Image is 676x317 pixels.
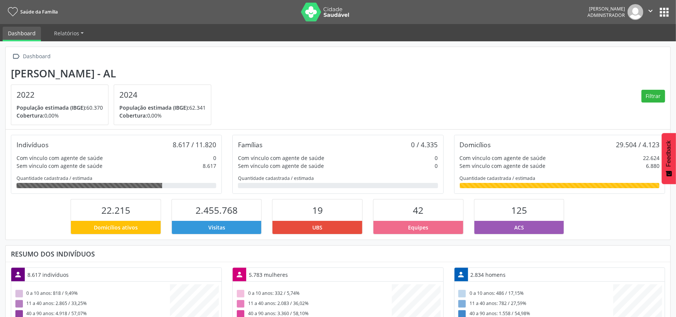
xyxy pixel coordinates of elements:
div: 29.504 / 4.123 [616,140,659,149]
p: 62.341 [119,104,206,112]
div: 0 / 4.335 [411,140,438,149]
span: Equipes [408,223,428,231]
p: 0,00% [17,112,103,119]
div: 0 a 10 anos: 818 / 9,49% [14,288,170,299]
div: Com vínculo com agente de saúde [238,154,324,162]
i: person [14,270,22,279]
div: Famílias [238,140,262,149]
i:  [646,7,655,15]
div: Indivíduos [17,140,48,149]
h4: 2024 [119,90,206,100]
span: Feedback [665,140,672,167]
p: 60.370 [17,104,103,112]
div: Com vínculo com agente de saúde [17,154,103,162]
span: 2.455.768 [196,204,238,216]
span: Visitas [208,223,225,231]
span: UBS [312,223,322,231]
div: [PERSON_NAME] [587,6,625,12]
span: Administrador [587,12,625,18]
span: 125 [511,204,527,216]
div: 8.617 indivíduos [25,268,71,281]
div: Quantidade cadastrada / estimada [17,175,216,181]
span: 19 [312,204,323,216]
div: 22.624 [643,154,659,162]
div: 5.783 mulheres [246,268,291,281]
div: 0 [435,154,438,162]
div: Sem vínculo com agente de saúde [460,162,546,170]
a:  Dashboard [11,51,52,62]
span: ACS [514,223,524,231]
div: 0 a 10 anos: 332 / 5,74% [235,288,391,299]
a: Saúde da Família [5,6,58,18]
div: Domicílios [460,140,491,149]
div: Quantidade cadastrada / estimada [238,175,438,181]
img: img [628,4,643,20]
div: 0 [213,154,216,162]
span: Relatórios [54,30,79,37]
div: Com vínculo com agente de saúde [460,154,546,162]
div: Sem vínculo com agente de saúde [238,162,324,170]
span: Cobertura: [17,112,44,119]
i: person [457,270,465,279]
button:  [643,4,658,20]
span: População estimada (IBGE): [119,104,189,111]
span: Saúde da Família [20,9,58,15]
div: 0 a 10 anos: 486 / 17,15% [457,288,613,299]
i:  [11,51,22,62]
a: Relatórios [49,27,89,40]
div: 11 a 40 anos: 2.083 / 36,02% [235,299,391,309]
a: Dashboard [3,27,41,41]
div: Quantidade cadastrada / estimada [460,175,659,181]
button: Feedback - Mostrar pesquisa [662,133,676,184]
span: Cobertura: [119,112,147,119]
div: 2.834 homens [468,268,509,281]
h4: 2022 [17,90,103,100]
div: 6.880 [646,162,659,170]
div: 8.617 / 11.820 [173,140,216,149]
div: Sem vínculo com agente de saúde [17,162,102,170]
span: Domicílios ativos [94,223,138,231]
span: População estimada (IBGE): [17,104,86,111]
div: 8.617 [203,162,216,170]
p: 0,00% [119,112,206,119]
div: 11 a 40 anos: 782 / 27,59% [457,299,613,309]
div: 11 a 40 anos: 2.865 / 33,25% [14,299,170,309]
div: Resumo dos indivíduos [11,250,665,258]
span: 42 [413,204,423,216]
i: person [235,270,244,279]
div: [PERSON_NAME] - AL [11,67,217,80]
div: 0 [435,162,438,170]
div: Dashboard [22,51,52,62]
span: 22.215 [101,204,130,216]
button: apps [658,6,671,19]
button: Filtrar [641,90,665,103]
